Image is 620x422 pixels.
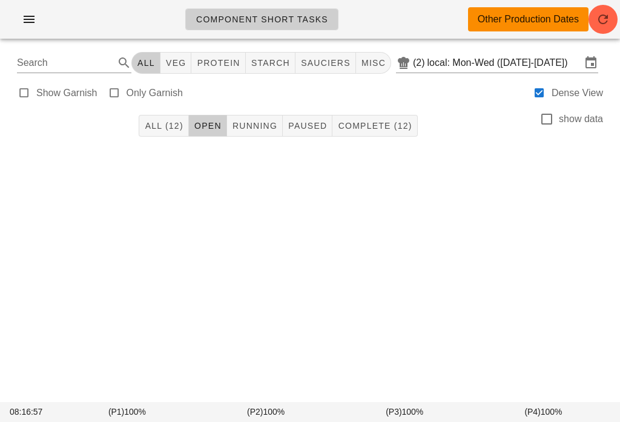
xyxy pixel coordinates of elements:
span: protein [196,58,240,68]
div: (2) [413,57,427,69]
span: veg [165,58,186,68]
label: Dense View [552,87,603,99]
label: Show Garnish [36,87,97,99]
button: All [131,52,160,74]
span: starch [251,58,290,68]
button: misc [356,52,391,74]
span: All [137,58,155,68]
button: Running [227,115,283,137]
button: sauciers [295,52,356,74]
label: show data [559,113,603,125]
label: Only Garnish [127,87,183,99]
button: Paused [283,115,332,137]
span: Complete (12) [337,121,412,131]
span: Open [194,121,222,131]
button: All (12) [139,115,188,137]
div: Other Production Dates [478,12,579,27]
button: Open [189,115,227,137]
a: Component Short Tasks [185,8,338,30]
button: Complete (12) [332,115,417,137]
span: Running [232,121,277,131]
span: All (12) [144,121,183,131]
span: sauciers [300,58,351,68]
button: veg [160,52,192,74]
span: Paused [288,121,327,131]
span: Component Short Tasks [196,15,328,24]
button: starch [246,52,295,74]
span: misc [361,58,386,68]
button: protein [191,52,245,74]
